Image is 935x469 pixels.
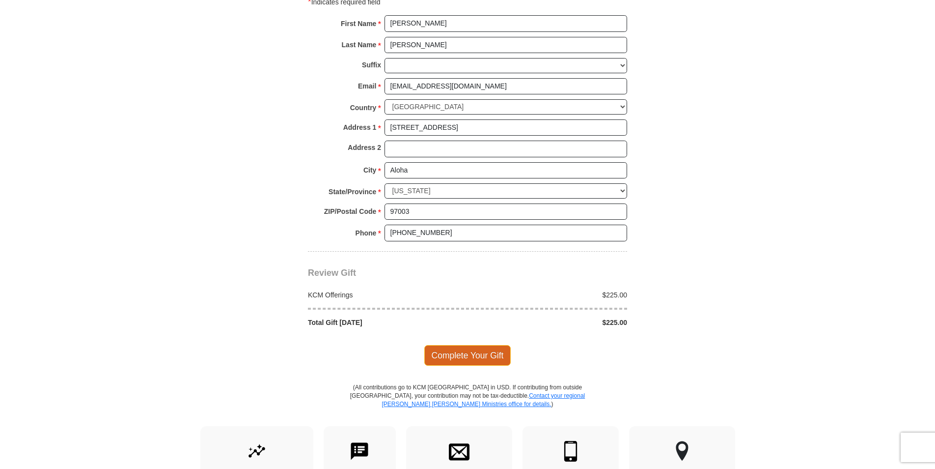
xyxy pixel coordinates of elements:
[329,185,376,199] strong: State/Province
[247,441,267,462] img: give-by-stock.svg
[467,318,632,327] div: $225.00
[467,290,632,300] div: $225.00
[343,120,377,134] strong: Address 1
[675,441,689,462] img: other-region
[560,441,581,462] img: mobile.svg
[356,226,377,240] strong: Phone
[348,141,381,154] strong: Address 2
[350,101,377,115] strong: Country
[362,58,381,72] strong: Suffix
[303,318,468,327] div: Total Gift [DATE]
[349,441,370,462] img: text-to-give.svg
[350,383,585,426] p: (All contributions go to KCM [GEOGRAPHIC_DATA] in USD. If contributing from outside [GEOGRAPHIC_D...
[324,205,377,218] strong: ZIP/Postal Code
[363,163,376,177] strong: City
[449,441,469,462] img: envelope.svg
[424,345,511,366] span: Complete Your Gift
[342,38,377,52] strong: Last Name
[308,268,356,278] span: Review Gift
[341,17,376,30] strong: First Name
[358,79,376,93] strong: Email
[303,290,468,300] div: KCM Offerings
